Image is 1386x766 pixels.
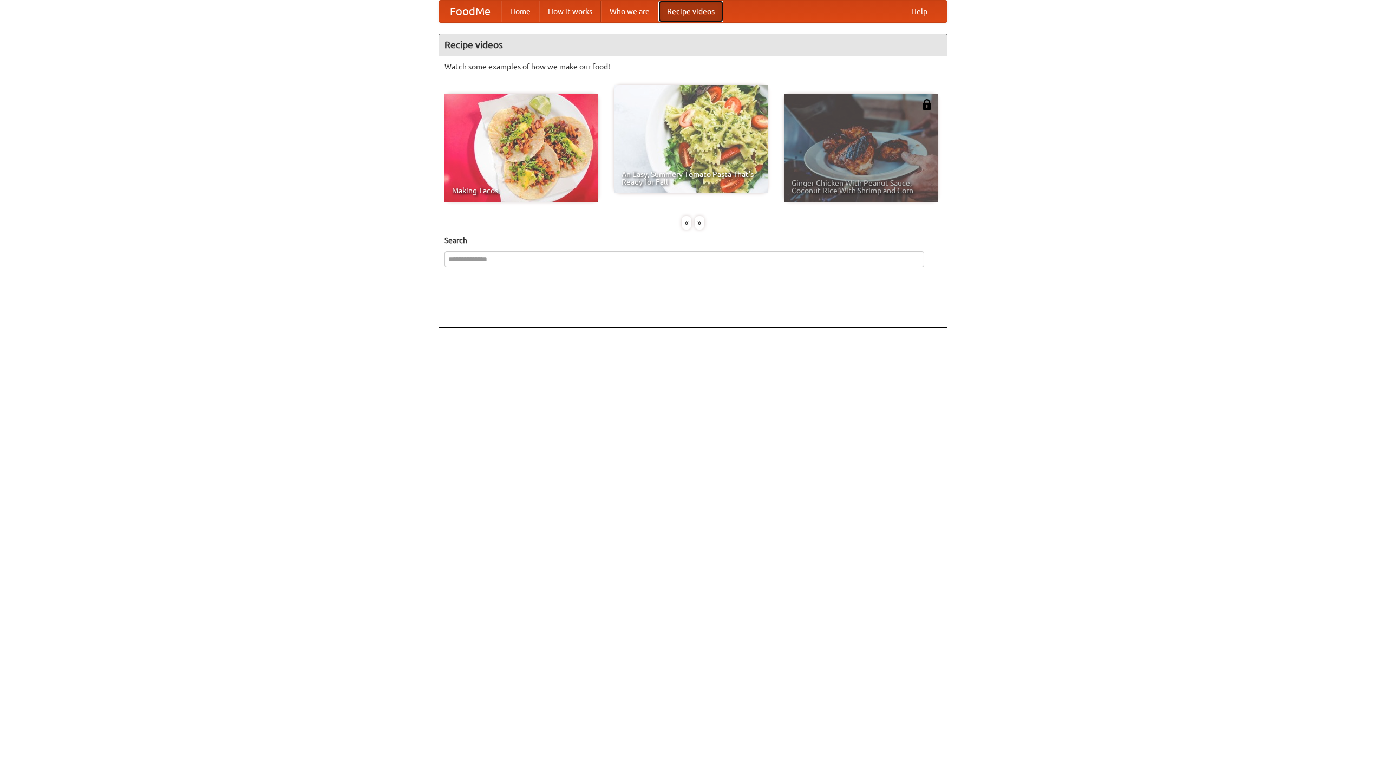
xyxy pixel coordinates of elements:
p: Watch some examples of how we make our food! [444,61,942,72]
a: Making Tacos [444,94,598,202]
span: Making Tacos [452,187,591,194]
a: Help [903,1,936,22]
h4: Recipe videos [439,34,947,56]
h5: Search [444,235,942,246]
a: Home [501,1,539,22]
a: An Easy, Summery Tomato Pasta That's Ready for Fall [614,85,768,193]
a: How it works [539,1,601,22]
div: » [695,216,704,230]
img: 483408.png [921,99,932,110]
span: An Easy, Summery Tomato Pasta That's Ready for Fall [622,171,760,186]
a: Recipe videos [658,1,723,22]
div: « [682,216,691,230]
a: Who we are [601,1,658,22]
a: FoodMe [439,1,501,22]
